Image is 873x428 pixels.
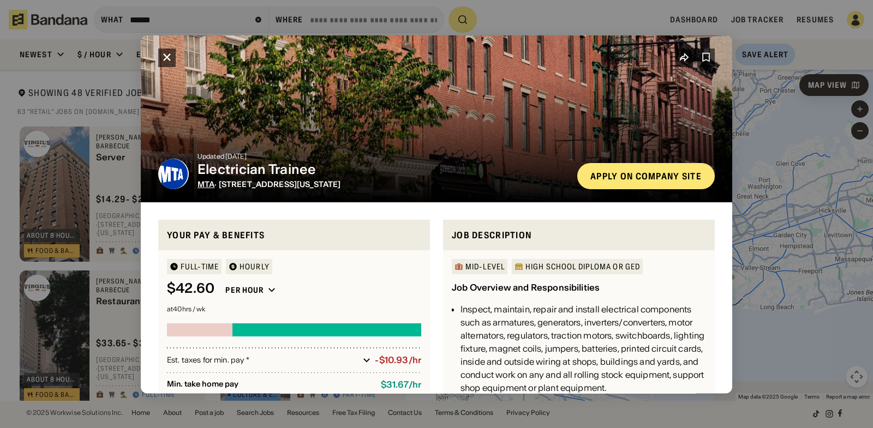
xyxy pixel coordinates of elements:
div: Job Overview and Responsibilities [452,282,600,293]
div: -$10.93/hr [375,355,421,365]
div: Min. take home pay [167,379,372,390]
a: MTA [198,179,214,189]
div: $ 31.67 / hr [381,379,421,390]
div: Electrician Trainee [198,161,569,177]
div: at 40 hrs / wk [167,306,421,312]
div: Full-time [181,263,219,270]
div: · [STREET_ADDRESS][US_STATE] [198,179,569,189]
div: Updated [DATE] [198,153,569,159]
div: HOURLY [240,263,270,270]
div: High School Diploma or GED [525,263,640,270]
div: Per hour [225,285,264,295]
div: $ 42.60 [167,281,214,297]
div: Job Description [452,228,706,242]
div: Your pay & benefits [167,228,421,242]
div: Est. taxes for min. pay * [167,354,358,365]
a: Apply on company site [577,162,715,189]
img: MTA logo [158,158,189,189]
div: Mid-Level [465,263,505,270]
div: Inspect, maintain, repair and install electrical components such as armatures, generators, invert... [461,303,706,394]
div: Apply on company site [590,171,702,180]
